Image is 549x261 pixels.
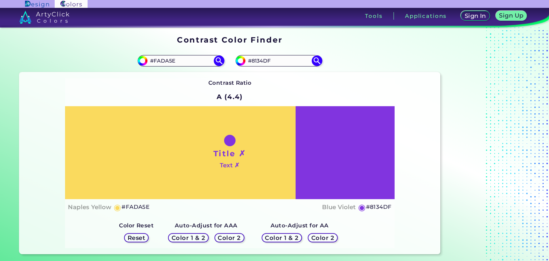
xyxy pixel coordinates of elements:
img: icon search [214,55,224,66]
h3: Applications [405,13,447,19]
h5: Color 1 & 2 [267,235,297,241]
input: type color 1.. [148,56,214,66]
h4: Blue Violet [322,202,356,212]
h5: Reset [128,235,144,241]
h5: Sign In [466,13,485,19]
strong: Auto-Adjust for AA [271,222,329,229]
img: logo_artyclick_colors_white.svg [19,11,70,24]
h5: Sign Up [500,13,523,18]
h5: ◉ [114,203,122,212]
img: ArtyClick Design logo [25,1,49,8]
h4: Naples Yellow [68,202,111,212]
h5: Color 2 [219,235,240,241]
a: Sign Up [497,11,525,20]
h1: Title ✗ [213,148,246,159]
strong: Contrast Ratio [208,79,252,86]
strong: Color Reset [119,222,154,229]
strong: Auto-Adjust for AAA [175,222,238,229]
h5: #8134DF [366,202,392,212]
h2: A (4.4) [213,89,246,105]
h5: ◉ [358,203,366,212]
h5: Color 1 & 2 [173,235,204,241]
h4: Text ✗ [220,160,239,171]
h3: Tools [365,13,382,19]
h5: #FADA5E [122,202,149,212]
h1: Contrast Color Finder [177,34,282,45]
a: Sign In [462,11,489,20]
input: type color 2.. [246,56,312,66]
h5: Color 2 [312,235,333,241]
img: icon search [312,55,322,66]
